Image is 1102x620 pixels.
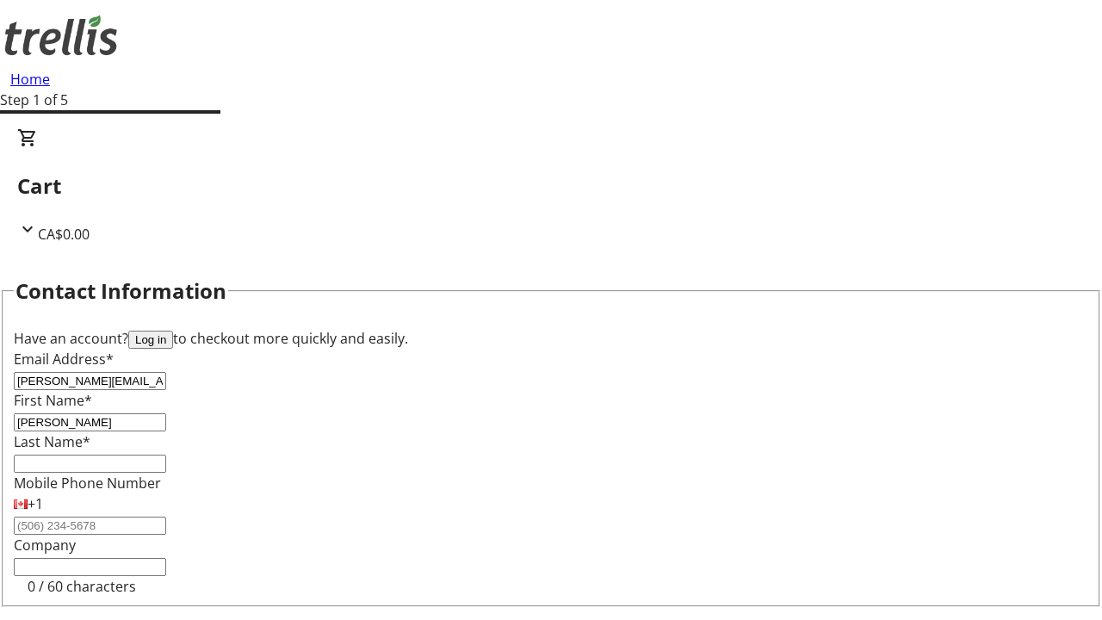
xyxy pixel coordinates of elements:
span: CA$0.00 [38,225,90,244]
h2: Contact Information [15,276,226,307]
label: Company [14,536,76,555]
tr-character-limit: 0 / 60 characters [28,577,136,596]
label: Email Address* [14,350,114,369]
label: Mobile Phone Number [14,474,161,493]
button: Log in [128,331,173,349]
input: (506) 234-5678 [14,517,166,535]
label: Last Name* [14,432,90,451]
div: Have an account? to checkout more quickly and easily. [14,328,1088,349]
label: First Name* [14,391,92,410]
h2: Cart [17,170,1085,201]
div: CartCA$0.00 [17,127,1085,245]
